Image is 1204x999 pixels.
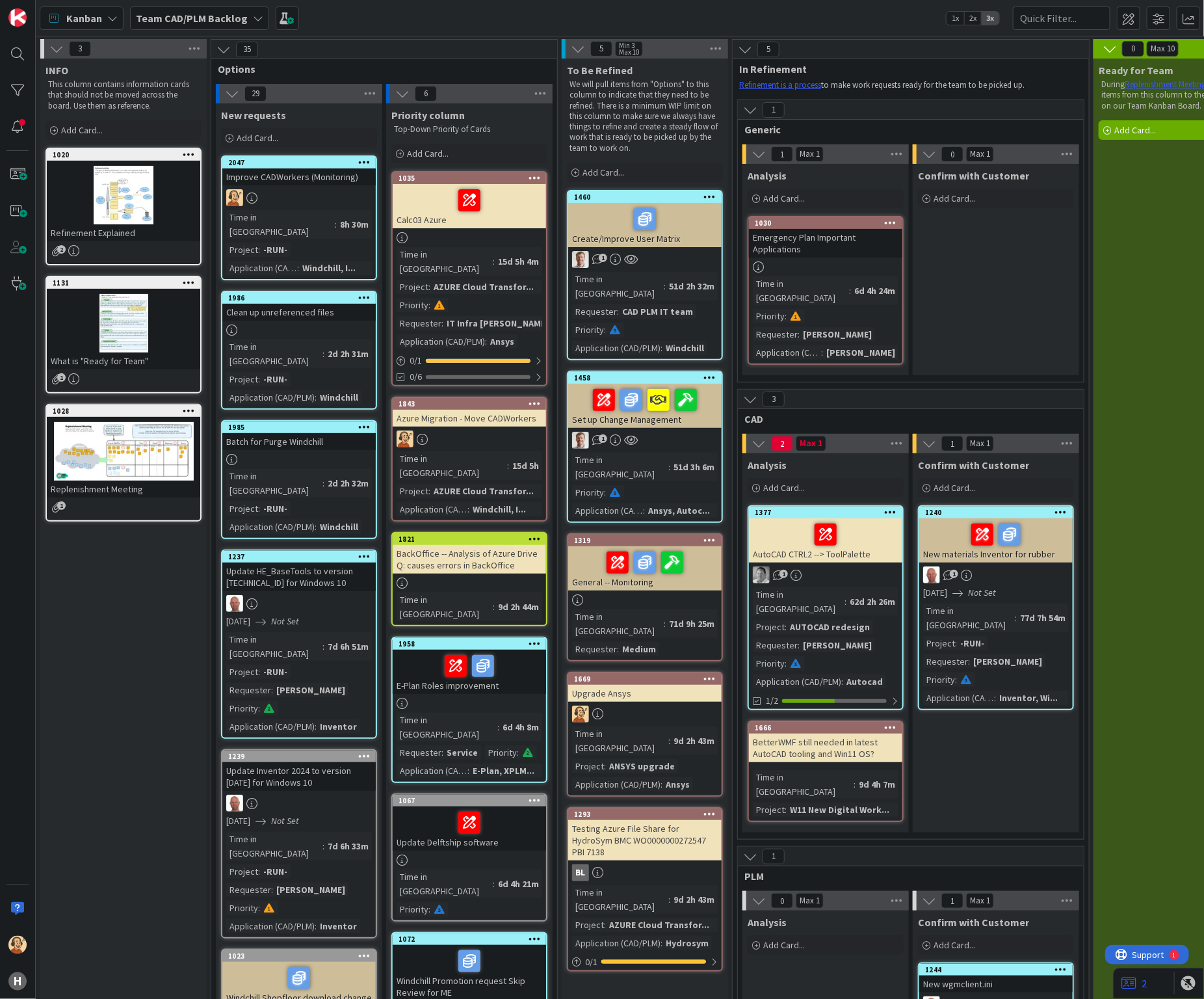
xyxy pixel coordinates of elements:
img: BO [572,432,589,449]
div: 1669Upgrade Ansys [568,673,722,702]
span: : [258,501,260,516]
a: 1237Update HE_BaseTools to version [TECHNICAL_ID] for Windows 10RK[DATE]Not SetTime in [GEOGRAPHI... [221,550,377,739]
div: Upgrade Ansys [568,685,722,702]
span: Kanban [66,10,102,26]
span: : [493,600,495,614]
span: : [497,720,499,734]
span: : [844,594,846,609]
div: Priority [753,309,785,323]
div: Inventor [317,719,360,734]
i: Not Set [271,615,299,627]
div: Replenishment Meeting [47,481,200,498]
span: : [428,280,430,294]
div: 1020 [53,150,200,159]
div: 1239Update Inventor 2024 to version [DATE] for Windows 10 [222,751,376,791]
span: : [664,279,666,293]
div: 1319 [574,536,722,545]
span: : [849,284,851,298]
div: Project [572,759,604,773]
div: -RUN- [957,636,988,650]
span: 1 [950,570,958,578]
div: 1669 [574,674,722,684]
div: 1239 [222,751,376,762]
a: 1821BackOffice -- Analysis of Azure Drive Q: causes errors in BackOfficeTime in [GEOGRAPHIC_DATA]... [391,532,547,626]
b: Team CAD/PLM Backlog [136,12,248,25]
div: 1240 [919,507,1073,518]
div: Time in [GEOGRAPHIC_DATA] [572,609,664,638]
div: Batch for Purge Windchill [222,433,376,450]
a: 1843Azure Migration - Move CADWorkersRHTime in [GEOGRAPHIC_DATA]:15d 5hProject:AZURE Cloud Transf... [391,397,547,522]
span: 1 [57,501,66,510]
a: Refinement is a process [739,79,821,90]
div: RH [222,189,376,206]
span: : [668,734,670,748]
div: 71d 9h 25m [666,617,718,631]
div: AZURE Cloud Transfor... [430,484,537,498]
div: 1377 [755,508,902,517]
div: 1239 [228,752,376,761]
div: Requester [397,745,441,760]
div: [PERSON_NAME] [800,638,875,652]
div: 1237Update HE_BaseTools to version [TECHNICAL_ID] for Windows 10 [222,551,376,591]
div: 15d 5h 4m [495,254,542,269]
div: 1669 [568,673,722,685]
div: BO [568,432,722,449]
span: : [661,777,662,792]
div: Time in [GEOGRAPHIC_DATA] [397,247,493,276]
div: [PERSON_NAME] [823,345,898,360]
span: : [955,636,957,650]
div: 1035 [399,174,546,183]
div: 1986 [222,292,376,304]
div: Time in [GEOGRAPHIC_DATA] [397,451,507,480]
span: : [467,502,469,516]
div: Autocad [843,674,886,689]
div: Time in [GEOGRAPHIC_DATA] [397,593,493,621]
img: RH [397,431,413,447]
span: : [668,460,670,474]
span: : [821,345,823,360]
div: Windchill [662,341,707,355]
div: Application (CAD/PLM) [397,334,485,349]
div: Time in [GEOGRAPHIC_DATA] [226,340,322,368]
div: 1030Emergency Plan Important Applications [749,217,902,258]
div: Set up Change Management [568,384,722,428]
span: : [428,298,430,312]
div: Windchill, I... [469,502,529,516]
div: Priority [753,656,785,671]
div: 1985 [222,421,376,433]
div: 51d 2h 32m [666,279,718,293]
div: AUTOCAD redesign [787,620,873,634]
span: : [617,304,619,319]
div: Time in [GEOGRAPHIC_DATA] [397,713,497,741]
div: Application (CAD/PLM) [572,777,661,792]
div: 1319General -- Monitoring [568,535,722,591]
span: : [517,745,519,760]
div: 8h 30m [337,217,372,232]
div: 9d 2h 43m [670,734,718,748]
img: BO [572,251,589,268]
span: : [493,254,495,269]
div: 1821BackOffice -- Analysis of Azure Drive Q: causes errors in BackOffice [393,533,546,574]
div: 1985 [228,423,376,432]
div: Ansys [487,334,517,349]
i: Not Set [968,587,996,598]
div: Project [753,620,785,634]
div: 1460 [568,191,722,203]
div: [PERSON_NAME] [273,683,348,697]
div: [PERSON_NAME] [800,327,875,341]
div: 1030 [749,217,902,229]
div: -RUN- [260,372,291,386]
div: Time in [GEOGRAPHIC_DATA] [226,632,322,661]
div: Time in [GEOGRAPHIC_DATA] [753,587,844,616]
div: AV [749,566,902,583]
div: 7d 6h 51m [324,639,372,654]
div: Application (CAD/PLM) [572,341,661,355]
span: : [258,701,260,715]
img: RH [226,189,243,206]
span: Add Card... [1114,124,1156,136]
span: : [507,459,509,473]
a: 1028Replenishment Meeting [46,404,202,522]
a: 1377AutoCAD CTRL2 --> ToolPaletteAVTime in [GEOGRAPHIC_DATA]:62d 2h 26mProject:AUTOCAD redesignRe... [748,505,904,710]
div: Requester [226,683,271,697]
div: Project [226,372,258,386]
